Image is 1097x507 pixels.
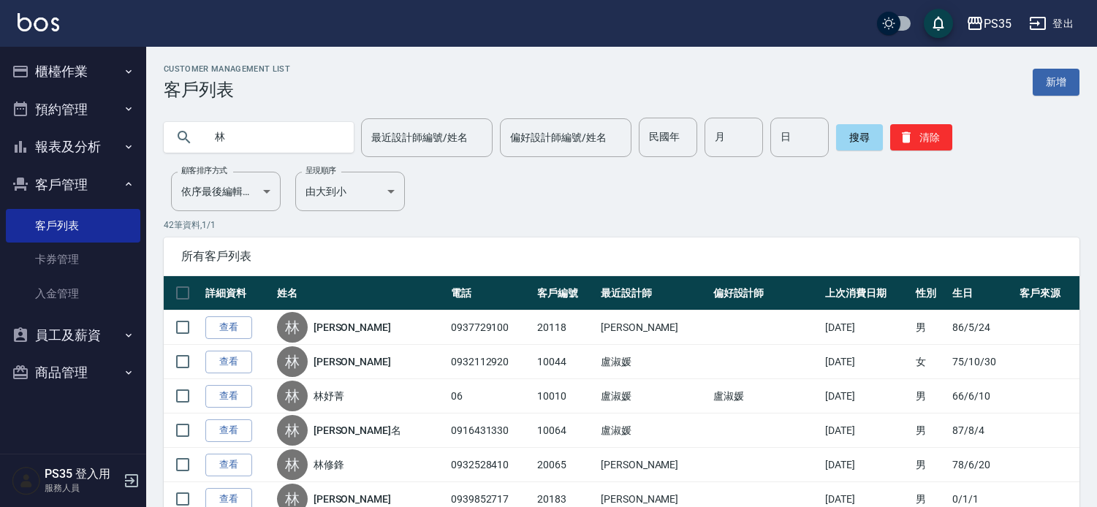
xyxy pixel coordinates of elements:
[534,276,597,310] th: 客戶編號
[984,15,1011,33] div: PS35
[949,310,1016,345] td: 86/5/24
[821,345,912,379] td: [DATE]
[1016,276,1079,310] th: 客戶來源
[277,449,308,480] div: 林
[924,9,953,38] button: save
[447,345,534,379] td: 0932112920
[314,423,401,438] a: [PERSON_NAME]名
[710,276,822,310] th: 偏好設計師
[821,448,912,482] td: [DATE]
[890,124,952,150] button: 清除
[277,346,308,377] div: 林
[912,448,949,482] td: 男
[205,351,252,373] a: 查看
[597,310,710,345] td: [PERSON_NAME]
[912,345,949,379] td: 女
[6,243,140,276] a: 卡券管理
[912,379,949,413] td: 男
[164,64,290,74] h2: Customer Management List
[314,320,391,335] a: [PERSON_NAME]
[295,172,405,211] div: 由大到小
[205,316,252,339] a: 查看
[164,80,290,100] h3: 客戶列表
[314,389,344,403] a: 林妤菁
[6,209,140,243] a: 客戶列表
[912,276,949,310] th: 性別
[6,53,140,91] button: 櫃檯作業
[6,128,140,166] button: 報表及分析
[949,448,1016,482] td: 78/6/20
[205,419,252,442] a: 查看
[164,218,1079,232] p: 42 筆資料, 1 / 1
[1033,69,1079,96] a: 新增
[960,9,1017,39] button: PS35
[6,166,140,204] button: 客戶管理
[6,354,140,392] button: 商品管理
[949,413,1016,448] td: 87/8/4
[45,481,119,495] p: 服務人員
[597,345,710,379] td: 盧淑媛
[821,379,912,413] td: [DATE]
[277,415,308,446] div: 林
[181,165,227,176] label: 顧客排序方式
[305,165,336,176] label: 呈現順序
[314,354,391,369] a: [PERSON_NAME]
[447,448,534,482] td: 0932528410
[710,379,822,413] td: 盧淑媛
[821,310,912,345] td: [DATE]
[534,310,597,345] td: 20118
[6,277,140,310] a: 入金管理
[534,413,597,448] td: 10064
[181,249,1062,264] span: 所有客戶列表
[6,91,140,129] button: 預約管理
[273,276,447,310] th: 姓名
[314,457,344,472] a: 林修鋒
[949,345,1016,379] td: 75/10/30
[597,413,710,448] td: 盧淑媛
[821,276,912,310] th: 上次消費日期
[277,312,308,343] div: 林
[597,379,710,413] td: 盧淑媛
[597,276,710,310] th: 最近設計師
[314,492,391,506] a: [PERSON_NAME]
[205,118,342,157] input: 搜尋關鍵字
[447,276,534,310] th: 電話
[447,310,534,345] td: 0937729100
[836,124,883,150] button: 搜尋
[205,385,252,408] a: 查看
[12,466,41,495] img: Person
[821,413,912,448] td: [DATE]
[949,276,1016,310] th: 生日
[534,345,597,379] td: 10044
[202,276,273,310] th: 詳細資料
[205,454,252,476] a: 查看
[18,13,59,31] img: Logo
[447,413,534,448] td: 0916431330
[45,467,119,481] h5: PS35 登入用
[949,379,1016,413] td: 66/6/10
[6,316,140,354] button: 員工及薪資
[277,381,308,411] div: 林
[171,172,281,211] div: 依序最後編輯時間
[1023,10,1079,37] button: 登出
[912,413,949,448] td: 男
[447,379,534,413] td: 06
[534,379,597,413] td: 10010
[534,448,597,482] td: 20065
[597,448,710,482] td: [PERSON_NAME]
[912,310,949,345] td: 男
